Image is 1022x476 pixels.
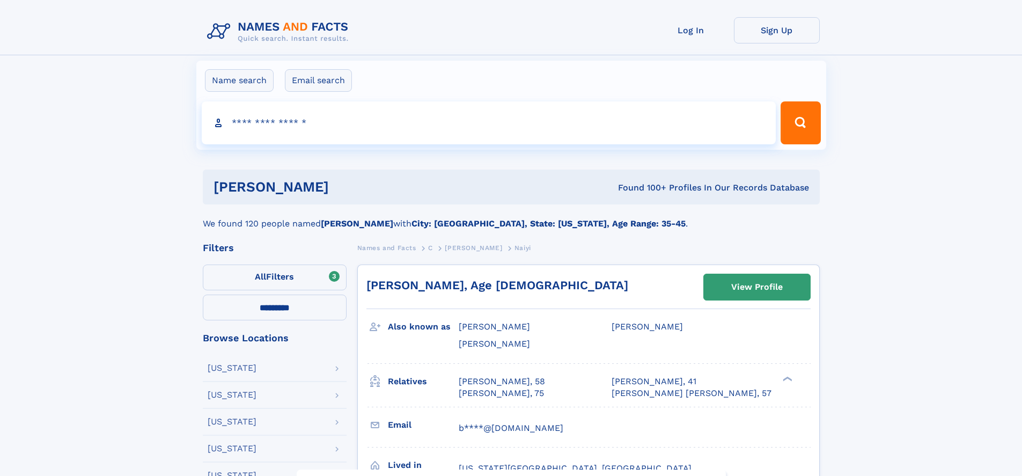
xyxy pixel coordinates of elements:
div: We found 120 people named with . [203,204,820,230]
a: [PERSON_NAME], 75 [459,387,544,399]
div: Browse Locations [203,333,347,343]
div: [US_STATE] [208,418,256,426]
div: Found 100+ Profiles In Our Records Database [473,182,809,194]
span: [PERSON_NAME] [612,321,683,332]
a: [PERSON_NAME] [445,241,502,254]
b: [PERSON_NAME] [321,218,393,229]
span: [PERSON_NAME] [459,321,530,332]
h3: Also known as [388,318,459,336]
img: Logo Names and Facts [203,17,357,46]
h1: [PERSON_NAME] [214,180,474,194]
h3: Relatives [388,372,459,391]
a: View Profile [704,274,810,300]
a: Sign Up [734,17,820,43]
button: Search Button [781,101,820,144]
div: [US_STATE] [208,364,256,372]
div: Filters [203,243,347,253]
span: [PERSON_NAME] [445,244,502,252]
span: C [428,244,433,252]
label: Name search [205,69,274,92]
span: [PERSON_NAME] [459,339,530,349]
a: Log In [648,17,734,43]
span: [US_STATE][GEOGRAPHIC_DATA], [GEOGRAPHIC_DATA] [459,463,692,473]
div: [US_STATE] [208,444,256,453]
div: [US_STATE] [208,391,256,399]
a: [PERSON_NAME], 58 [459,376,545,387]
label: Filters [203,265,347,290]
div: View Profile [731,275,783,299]
span: Naiyi [514,244,531,252]
h3: Lived in [388,456,459,474]
a: [PERSON_NAME], 41 [612,376,696,387]
label: Email search [285,69,352,92]
span: All [255,272,266,282]
div: ❯ [780,375,793,382]
b: City: [GEOGRAPHIC_DATA], State: [US_STATE], Age Range: 35-45 [411,218,686,229]
a: [PERSON_NAME] [PERSON_NAME], 57 [612,387,771,399]
h3: Email [388,416,459,434]
input: search input [202,101,776,144]
a: Names and Facts [357,241,416,254]
a: C [428,241,433,254]
a: [PERSON_NAME], Age [DEMOGRAPHIC_DATA] [366,279,628,292]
